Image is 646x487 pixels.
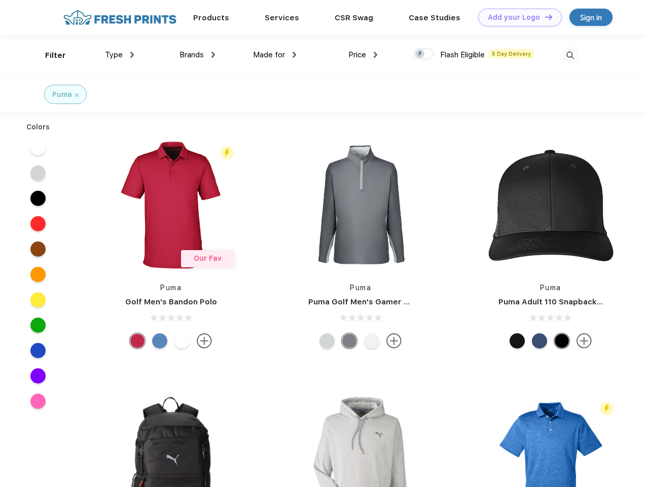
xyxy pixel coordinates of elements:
img: dropdown.png [130,52,134,58]
a: Services [265,13,299,22]
div: Bright White [174,333,190,349]
span: Flash Eligible [440,50,485,59]
a: CSR Swag [335,13,373,22]
span: 5 Day Delivery [489,49,534,58]
div: Ski Patrol [130,333,145,349]
img: func=resize&h=266 [293,137,428,272]
img: dropdown.png [374,52,377,58]
div: Filter [45,50,66,61]
img: DT [545,14,552,20]
div: Pma Blk with Pma Blk [510,333,525,349]
div: Peacoat Qut Shd [532,333,547,349]
span: Brands [180,50,204,59]
a: Golf Men's Bandon Polo [125,297,217,306]
img: flash_active_toggle.svg [600,402,614,415]
img: desktop_search.svg [562,47,579,64]
a: Sign in [569,9,613,26]
div: Puma [52,89,72,100]
span: Made for [253,50,285,59]
div: Pma Blk Pma Blk [554,333,569,349]
span: Our Fav [194,254,222,262]
div: Quiet Shade [342,333,357,349]
div: Lake Blue [152,333,167,349]
a: Products [193,13,229,22]
a: Puma [160,284,182,292]
img: func=resize&h=266 [103,137,238,272]
div: Sign in [580,12,602,23]
div: Bright White [364,333,379,349]
div: High Rise [319,333,335,349]
img: fo%20logo%202.webp [60,9,180,26]
img: filter_cancel.svg [75,93,79,97]
img: more.svg [386,333,402,349]
a: Puma [540,284,561,292]
a: Puma Golf Men's Gamer Golf Quarter-Zip [308,297,469,306]
img: dropdown.png [211,52,215,58]
div: Add your Logo [488,13,540,22]
img: more.svg [577,333,592,349]
img: more.svg [197,333,212,349]
span: Type [105,50,123,59]
img: dropdown.png [293,52,296,58]
div: Colors [19,122,58,132]
span: Price [348,50,366,59]
a: Puma [350,284,371,292]
img: func=resize&h=266 [483,137,618,272]
img: flash_active_toggle.svg [220,146,234,160]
